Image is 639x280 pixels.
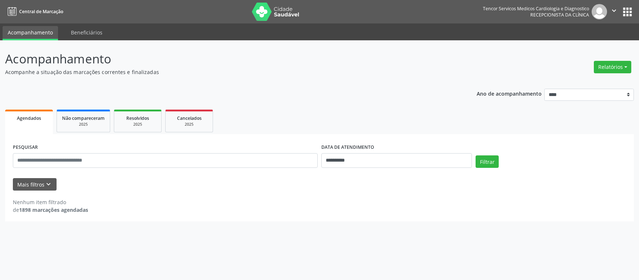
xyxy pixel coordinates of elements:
[592,4,607,19] img: img
[62,122,105,127] div: 2025
[13,178,57,191] button: Mais filtroskeyboard_arrow_down
[44,180,53,188] i: keyboard_arrow_down
[66,26,108,39] a: Beneficiários
[5,50,445,68] p: Acompanhamento
[621,5,634,18] button: apps
[13,198,88,206] div: Nenhum item filtrado
[19,206,88,213] strong: 1898 marcações agendadas
[5,5,63,18] a: Central de Marcação
[62,115,105,121] span: Não compareceram
[610,7,618,15] i: 
[17,115,41,121] span: Agendados
[594,61,631,73] button: Relatórios
[483,5,589,12] div: Tencor Servicos Medicos Cardiologia e Diagnostico
[3,26,58,40] a: Acompanhamento
[321,142,374,153] label: DATA DE ATENDIMENTO
[13,142,38,153] label: PESQUISAR
[171,122,207,127] div: 2025
[177,115,202,121] span: Cancelados
[19,8,63,15] span: Central de Marcação
[119,122,156,127] div: 2025
[126,115,149,121] span: Resolvidos
[530,12,589,18] span: Recepcionista da clínica
[607,4,621,19] button: 
[477,89,542,98] p: Ano de acompanhamento
[5,68,445,76] p: Acompanhe a situação das marcações correntes e finalizadas
[13,206,88,214] div: de
[476,155,499,168] button: Filtrar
